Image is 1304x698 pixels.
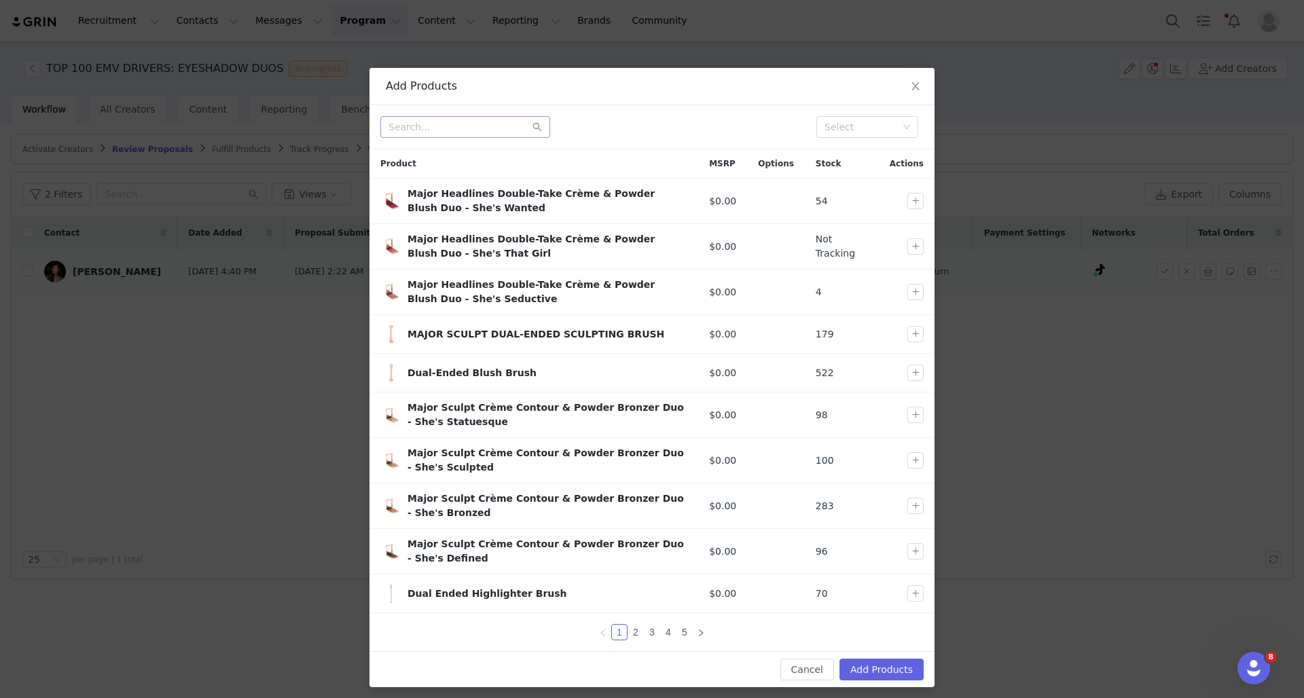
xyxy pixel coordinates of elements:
[380,495,402,517] span: Major Sculpt Crème Contour & Powder Bronzer Duo - She's Bronzed
[816,232,868,261] span: Not Tracking
[380,449,402,471] img: ffd160a2-0b34-45df-bb2a-8a055be8e2dc.webp
[697,629,705,637] i: icon: right
[709,587,736,601] span: $0.00
[407,446,687,475] div: Major Sculpt Crème Contour & Powder Bronzer Duo - She's Sculpted
[816,366,834,380] span: 522
[380,540,402,562] img: 56556576-3d48-4954-a2b3-f7dca765d2e3.webp
[532,122,542,132] i: icon: search
[407,232,687,261] div: Major Headlines Double-Take Crème & Powder Blush Duo - She's That Girl
[910,81,921,92] i: icon: close
[380,323,402,345] span: MAJOR SCULPT DUAL-ENDED SCULPTING BRUSH
[709,408,736,422] span: $0.00
[380,362,402,384] img: PT-DE-Blush-Brush-1_838d2ae6-2d69-4dc9-96fd-1f56dfdbc0e0.jpg
[709,366,736,380] span: $0.00
[839,659,924,680] button: Add Products
[380,404,402,426] span: Major Sculpt Crème Contour & Powder Bronzer Duo - She's Statuesque
[380,190,402,212] img: 30484e96-95b8-48bd-8de3-8d7ca5b2274b.webp
[709,285,736,299] span: $0.00
[816,408,828,422] span: 98
[407,366,687,380] div: Dual-Ended Blush Brush
[709,545,736,559] span: $0.00
[816,499,834,513] span: 283
[628,625,643,640] a: 2
[816,158,841,170] span: Stock
[380,158,416,170] span: Product
[677,625,692,640] a: 5
[628,624,644,640] li: 2
[380,323,402,345] img: s2658045-av-2_16e96cfa-8e13-45fd-943f-fb8815b129cf.jpg
[380,190,402,212] span: Major Headlines Double-Take Crème & Powder Blush Duo - She's Wanted
[407,327,687,342] div: MAJOR SCULPT DUAL-ENDED SCULPTING BRUSH
[645,625,659,640] a: 3
[380,404,402,426] img: 870368e8-9c38-4a1f-8432-6187cc1b3acd.webp
[407,187,687,215] div: Major Headlines Double-Take Crème & Powder Blush Duo - She's Wanted
[380,236,402,257] span: Major Headlines Double-Take Crème & Powder Blush Duo - She's That Girl
[896,68,935,106] button: Close
[380,236,402,257] img: 4262ca24-df94-4b68-939a-a1d12b61b231.webp
[380,116,550,138] input: Search...
[816,194,828,208] span: 54
[1237,652,1270,684] iframe: Intercom live chat
[816,285,822,299] span: 4
[1265,652,1276,663] span: 8
[825,120,898,134] div: Select
[758,158,794,170] span: Options
[644,624,660,640] li: 3
[660,624,676,640] li: 4
[676,624,693,640] li: 5
[595,624,611,640] li: Previous Page
[380,281,402,303] span: Major Headlines Double-Take Crème & Powder Blush Duo - She's Seductive
[816,587,828,601] span: 70
[709,327,736,342] span: $0.00
[380,495,402,517] img: fef74538-d454-48ca-9662-47b2fde395f4.webp
[380,449,402,471] span: Major Sculpt Crème Contour & Powder Bronzer Duo - She's Sculpted
[407,587,687,601] div: Dual Ended Highlighter Brush
[599,629,607,637] i: icon: left
[386,79,918,94] div: Add Products
[380,281,402,303] img: da718fa7-4831-4ce6-b71c-9010c5aea904.webp
[661,625,676,640] a: 4
[612,625,627,640] a: 1
[380,583,402,604] span: Dual Ended Highlighter Brush
[407,537,687,566] div: Major Sculpt Crème Contour & Powder Bronzer Duo - She's Defined
[407,278,687,306] div: Major Headlines Double-Take Crème & Powder Blush Duo - She's Seductive
[709,454,736,468] span: $0.00
[407,401,687,429] div: Major Sculpt Crème Contour & Powder Bronzer Duo - She's Statuesque
[709,194,736,208] span: $0.00
[816,454,834,468] span: 100
[709,158,736,170] span: MSRP
[903,123,911,132] i: icon: down
[879,149,935,178] div: Actions
[380,540,402,562] span: Major Sculpt Crème Contour & Powder Bronzer Duo - She's Defined
[816,545,828,559] span: 96
[693,624,709,640] li: Next Page
[611,624,628,640] li: 1
[780,659,834,680] button: Cancel
[709,240,736,254] span: $0.00
[380,362,402,384] span: Dual-Ended Blush Brush
[709,499,736,513] span: $0.00
[816,327,834,342] span: 179
[407,492,687,520] div: Major Sculpt Crème Contour & Powder Bronzer Duo - She's Bronzed
[380,583,402,604] img: PTB_2025_PDP_Highlighter_Brush_Back.jpg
